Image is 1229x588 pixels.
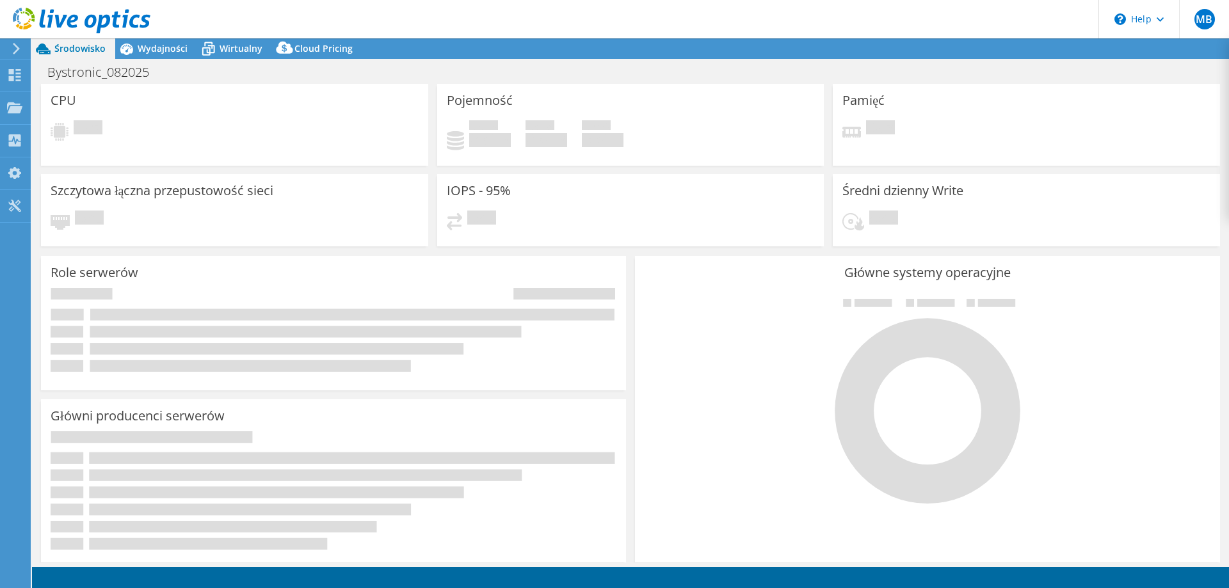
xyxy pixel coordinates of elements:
h3: Pojemność [447,93,513,107]
span: Oczekuje [866,120,895,138]
h3: Szczytowa łączna przepustowość sieci [51,184,273,198]
h3: CPU [51,93,76,107]
h1: Bystronic_082025 [42,65,169,79]
span: Oczekuje [869,211,898,228]
span: Łącznie [582,120,611,133]
h3: Główne systemy operacyjne [645,266,1210,280]
h3: Główni producenci serwerów [51,409,225,423]
h3: Średni dzienny Write [842,184,963,198]
span: Cloud Pricing [294,42,353,54]
h4: 0 GiB [582,133,623,147]
h4: 0 GiB [469,133,511,147]
h3: IOPS - 95% [447,184,511,198]
h3: Pamięć [842,93,885,107]
span: Wydajności [138,42,188,54]
span: Środowisko [54,42,106,54]
span: MB [1194,9,1215,29]
h3: Role serwerów [51,266,138,280]
h4: 0 GiB [526,133,567,147]
span: Oczekuje [74,120,102,138]
span: Oczekuje [75,211,104,228]
span: Wolne [526,120,554,133]
svg: \n [1114,13,1126,25]
span: Użytkownik [469,120,498,133]
span: Oczekuje [467,211,496,228]
span: Wirtualny [220,42,262,54]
